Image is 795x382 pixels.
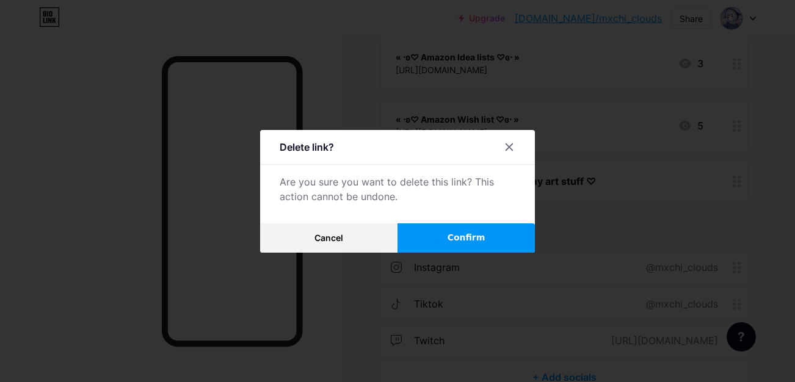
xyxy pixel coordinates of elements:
[280,140,334,154] div: Delete link?
[448,231,485,244] span: Confirm
[314,232,343,243] span: Cancel
[280,175,515,204] div: Are you sure you want to delete this link? This action cannot be undone.
[260,223,397,253] button: Cancel
[397,223,535,253] button: Confirm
